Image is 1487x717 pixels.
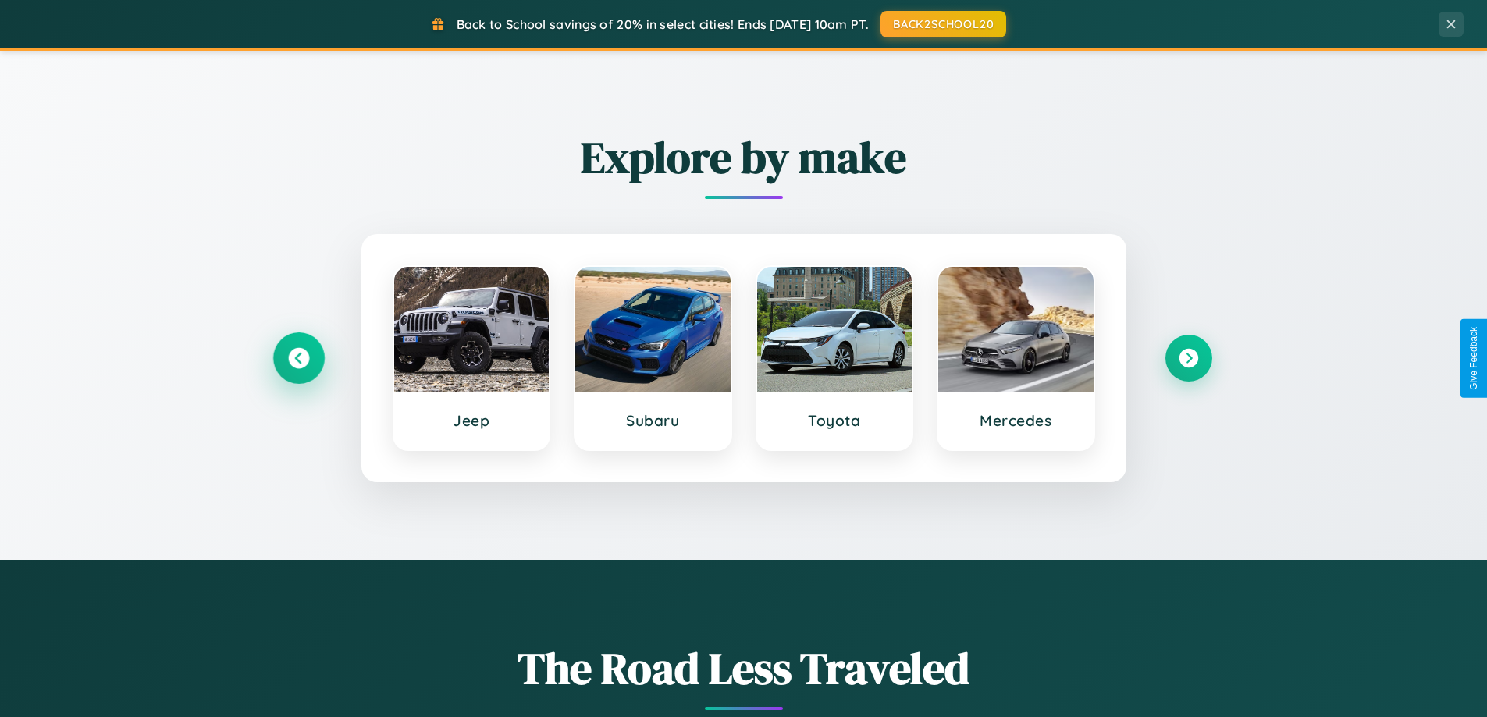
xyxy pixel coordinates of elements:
[410,411,534,430] h3: Jeep
[1468,327,1479,390] div: Give Feedback
[773,411,897,430] h3: Toyota
[457,16,869,32] span: Back to School savings of 20% in select cities! Ends [DATE] 10am PT.
[591,411,715,430] h3: Subaru
[276,127,1212,187] h2: Explore by make
[880,11,1006,37] button: BACK2SCHOOL20
[276,638,1212,698] h1: The Road Less Traveled
[954,411,1078,430] h3: Mercedes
